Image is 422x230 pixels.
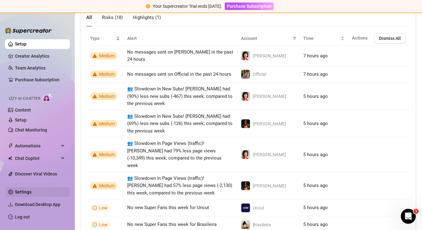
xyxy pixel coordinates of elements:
[303,152,328,157] span: 5 hours ago
[241,220,250,229] img: Brasileira
[241,119,250,128] img: Vanessa
[15,202,60,207] span: Download Desktop App
[99,205,108,210] span: Low
[133,15,161,20] span: Highlights ( 1 )
[123,31,237,46] th: Alert
[253,53,286,58] span: [PERSON_NAME]
[93,152,97,157] span: warning
[241,150,250,159] img: Jessica
[225,4,274,9] a: Purchase Subscription
[93,54,97,58] span: warning
[127,113,233,134] span: 👥 Slowdown In New Subs! [PERSON_NAME] had (69%) less new subs (-126) this week, compared to the p...
[253,94,286,99] span: [PERSON_NAME]
[225,2,274,10] button: Purchase Subscription
[15,141,59,151] span: Automations
[43,93,52,102] img: AI Chatter
[127,71,231,77] span: No messages sent on Official in the past 24 hours
[253,152,286,157] span: [PERSON_NAME]
[127,141,222,168] span: 👥 Slowdown In Page Views (traffic)! [PERSON_NAME] had 79% less page views (-10,349) this week, co...
[303,205,328,210] span: 5 hours ago
[352,35,368,41] span: Actions
[303,183,328,188] span: 5 hours ago
[15,108,31,113] a: Content
[93,184,97,188] span: warning
[303,121,328,126] span: 5 hours ago
[127,222,217,227] span: No new Super Fans this week for Brasileira
[227,4,271,9] span: Purchase Subscription
[241,51,250,60] img: Jessica
[8,143,13,148] span: thunderbolt
[15,189,31,194] a: Settings
[303,93,328,99] span: 5 hours ago
[293,36,296,40] span: filter
[99,94,115,99] span: Medium
[90,35,115,42] span: Type
[9,96,40,102] span: Izzy AI Chatter
[303,53,328,59] span: 7 hours ago
[99,183,115,188] span: Medium
[15,117,26,122] a: Setup
[15,77,60,82] a: Purchase Subscription
[93,94,97,98] span: warning
[93,223,97,227] span: info-circle
[253,222,271,227] span: Brasileira
[99,152,115,157] span: Medium
[127,205,209,210] span: No new Super Fans this week for Uncut
[300,31,348,46] th: Time
[414,209,419,214] span: 1
[86,15,92,20] span: All
[241,70,250,79] img: Official
[303,35,339,42] span: Time
[253,183,286,188] span: [PERSON_NAME]
[303,222,328,227] span: 5 hours ago
[303,71,328,77] span: 7 hours ago
[93,206,97,210] span: info-circle
[146,4,150,8] span: exclamation-circle
[15,41,26,46] a: Setup
[291,34,298,43] span: filter
[93,122,97,126] span: warning
[253,205,264,210] span: Uncut
[241,181,250,190] img: Vanessa
[379,36,401,41] span: Dismiss All
[374,33,406,43] button: Dismiss All
[401,209,416,224] iframe: Intercom live chat
[93,72,97,76] span: warning
[15,127,47,132] a: Chat Monitoring
[99,53,115,58] span: Medium
[127,175,232,196] span: 👥 Slowdown In Page Views (traffic)! [PERSON_NAME] had 57% less page views (-2,130) this week, com...
[253,72,266,77] span: Official
[127,86,233,106] span: 👥 Slowdown In New Subs! [PERSON_NAME] had (90%) less new subs (-467) this week, compared to the p...
[99,72,115,77] span: Medium
[241,35,290,42] span: Account
[102,15,123,20] span: Risks ( 18 )
[241,92,250,101] img: Jessica
[15,65,46,70] a: Team Analytics
[8,156,12,161] img: Chat Copilot
[5,27,52,34] img: logo-BBDzfeDw.svg
[15,171,57,176] a: Discover Viral Videos
[15,51,65,61] a: Creator Analytics
[127,49,233,62] span: No messages sent on [PERSON_NAME] in the past 24 hours
[99,222,108,227] span: Low
[86,31,123,46] th: Type
[153,4,222,9] span: Your Supercreator Trial ends [DATE].
[253,121,286,126] span: [PERSON_NAME]
[99,121,115,126] span: Medium
[15,153,59,163] span: Chat Copilot
[8,202,13,207] span: download
[15,214,30,219] a: Log out
[241,204,250,212] img: Uncut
